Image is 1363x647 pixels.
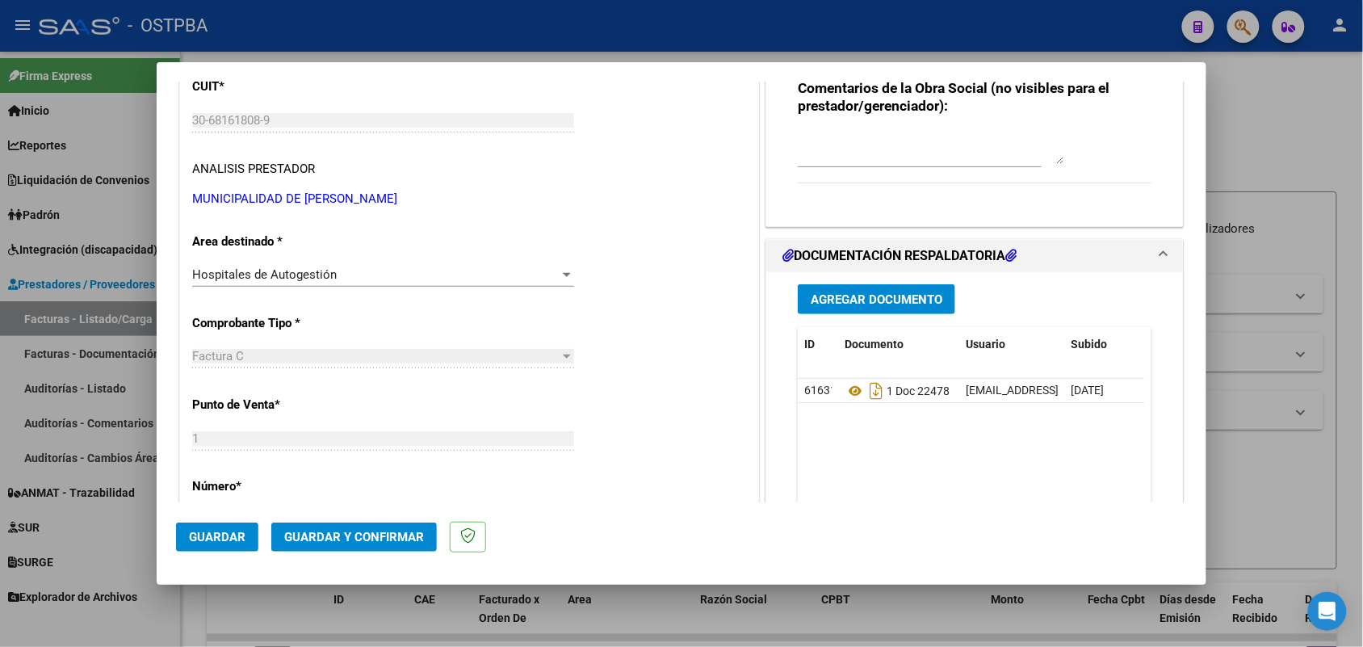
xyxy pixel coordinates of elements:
[176,523,258,552] button: Guardar
[782,246,1017,266] h1: DOCUMENTACIÓN RESPALDATORIA
[798,327,838,362] datatable-header-cell: ID
[192,477,359,496] p: Número
[189,530,245,544] span: Guardar
[284,530,424,544] span: Guardar y Confirmar
[845,384,950,397] span: 1 Doc 22478
[192,349,244,363] span: Factura C
[192,78,359,96] p: CUIT
[192,314,359,333] p: Comprobante Tipo *
[966,338,1005,351] span: Usuario
[798,284,955,314] button: Agregar Documento
[1064,327,1145,362] datatable-header-cell: Subido
[811,292,942,307] span: Agregar Documento
[804,384,837,397] span: 61631
[766,272,1183,607] div: DOCUMENTACIÓN RESPALDATORIA
[1071,338,1107,351] span: Subido
[866,378,887,404] i: Descargar documento
[271,523,437,552] button: Guardar y Confirmar
[192,190,746,208] p: MUNICIPALIDAD DE [PERSON_NAME]
[192,160,315,179] div: ANALISIS PRESTADOR
[966,384,1239,397] span: [EMAIL_ADDRESS][DOMAIN_NAME] - [PERSON_NAME]
[959,327,1064,362] datatable-header-cell: Usuario
[838,327,959,362] datatable-header-cell: Documento
[1308,592,1347,631] div: Open Intercom Messenger
[798,80,1109,114] strong: Comentarios de la Obra Social (no visibles para el prestador/gerenciador):
[1071,384,1104,397] span: [DATE]
[845,338,904,351] span: Documento
[804,338,815,351] span: ID
[192,233,359,251] p: Area destinado *
[192,396,359,414] p: Punto de Venta
[192,267,337,282] span: Hospitales de Autogestión
[766,240,1183,272] mat-expansion-panel-header: DOCUMENTACIÓN RESPALDATORIA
